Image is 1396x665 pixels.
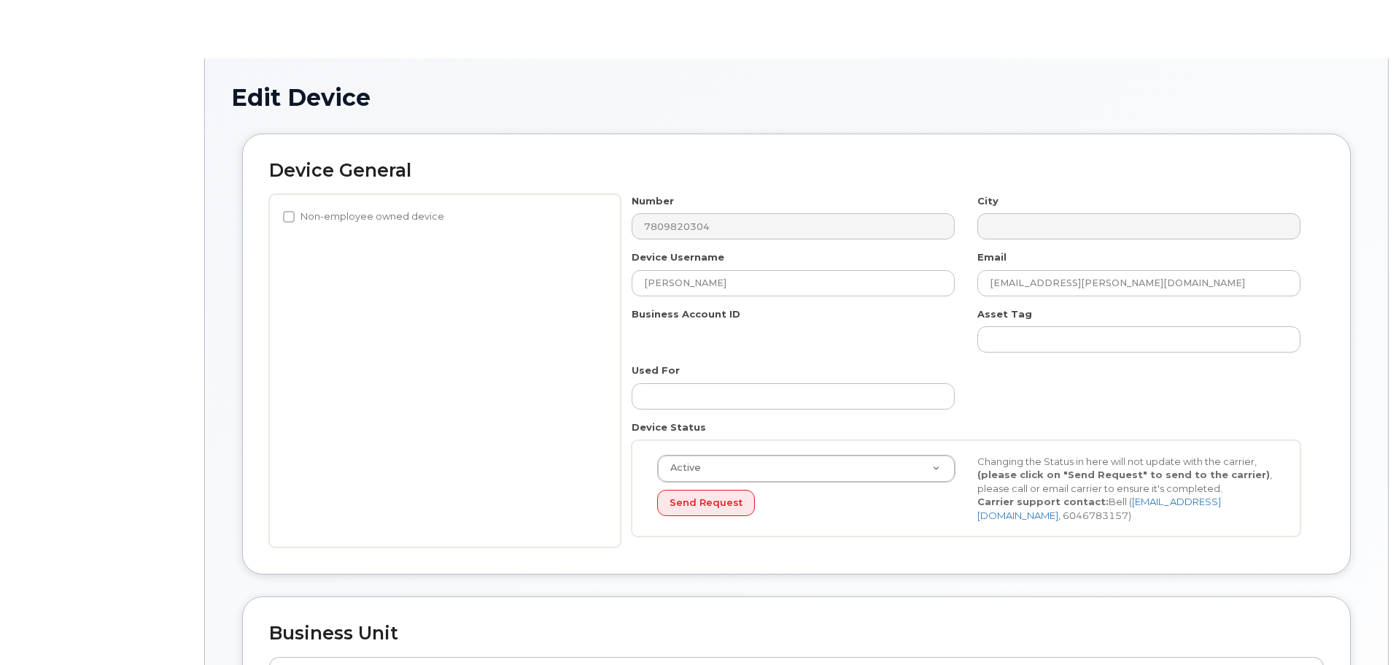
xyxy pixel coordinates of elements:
strong: (please click on "Send Request" to send to the carrier) [977,469,1270,480]
h1: Edit Device [231,85,1362,110]
h2: Business Unit [269,623,1324,644]
label: Business Account ID [632,307,740,321]
label: Device Status [632,420,706,434]
label: Number [632,194,674,208]
label: Non-employee owned device [283,208,444,226]
label: Used For [632,364,680,377]
a: [EMAIL_ADDRESS][DOMAIN_NAME] [977,496,1221,521]
input: Non-employee owned device [283,211,295,223]
label: Asset Tag [977,307,1032,321]
label: Device Username [632,250,724,264]
strong: Carrier support contact: [977,496,1109,507]
label: City [977,194,998,208]
label: Email [977,250,1007,264]
button: Send Request [657,490,755,517]
h2: Device General [269,161,1324,181]
div: Changing the Status in here will not update with the carrier, , please call or email carrier to e... [966,455,1287,523]
a: Active [658,455,955,482]
span: Active [662,461,701,474]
